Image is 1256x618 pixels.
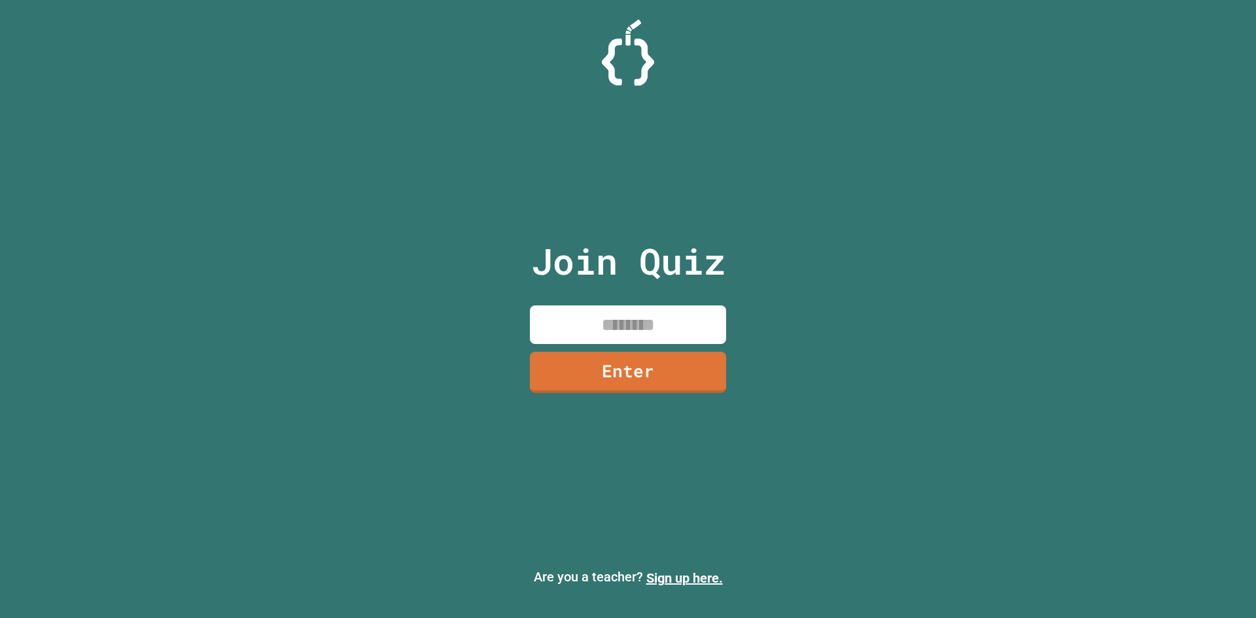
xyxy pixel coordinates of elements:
[10,567,1246,588] p: Are you a teacher?
[531,234,725,288] p: Join Quiz
[1147,509,1243,564] iframe: chat widget
[530,352,726,393] a: Enter
[602,20,654,86] img: Logo.svg
[646,570,723,586] a: Sign up here.
[1201,566,1243,605] iframe: chat widget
